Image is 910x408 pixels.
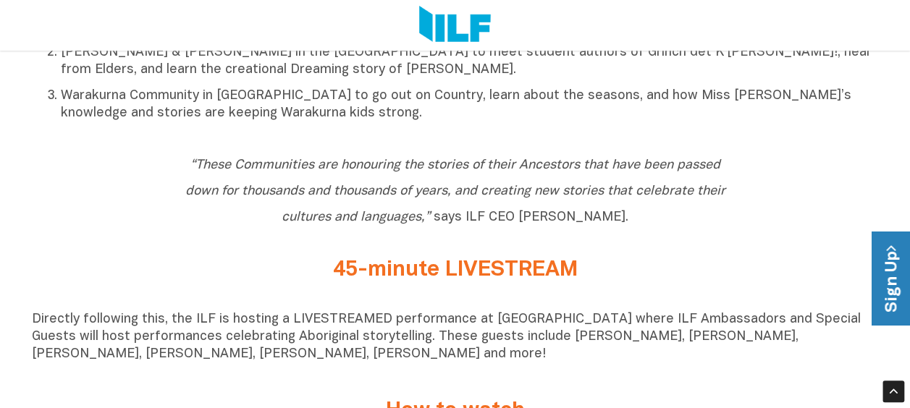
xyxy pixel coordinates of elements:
img: Logo [419,6,491,45]
p: Warakurna Community in [GEOGRAPHIC_DATA] to go out on Country, learn about the seasons, and how M... [61,88,879,122]
p: Directly following this, the ILF is hosting a LIVESTREAMED performance at [GEOGRAPHIC_DATA] where... [32,311,879,363]
h2: 45-minute LIVESTREAM [184,258,727,282]
span: says ILF CEO [PERSON_NAME]. [185,159,725,224]
div: Scroll Back to Top [882,381,904,402]
i: “These Communities are honouring the stories of their Ancestors that have been passed down for th... [185,159,725,224]
p: [PERSON_NAME] & [PERSON_NAME] in the [GEOGRAPHIC_DATA] to meet student authors of Grinch det K’[P... [61,44,879,79]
